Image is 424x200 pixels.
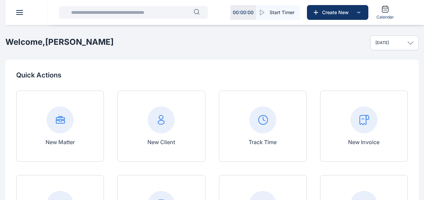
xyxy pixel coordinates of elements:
a: Calendar [374,2,397,23]
h2: Welcome, [PERSON_NAME] [5,37,114,47]
p: New Client [147,138,175,146]
button: Start Timer [256,5,300,20]
span: Create New [319,9,355,16]
button: Create New [307,5,368,20]
span: Calendar [376,14,394,20]
p: New Invoice [348,138,379,146]
p: New Matter [46,138,75,146]
span: Start Timer [270,9,294,16]
p: 00 : 00 : 00 [233,9,254,16]
p: Quick Actions [16,70,408,80]
p: Track Time [249,138,277,146]
p: [DATE] [375,40,389,45]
